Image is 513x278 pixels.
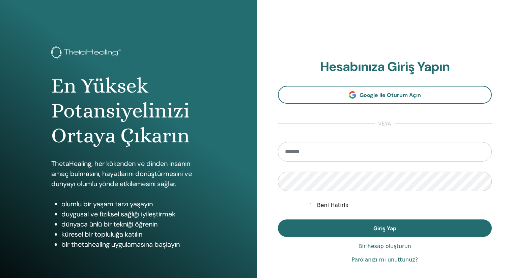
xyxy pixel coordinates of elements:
font: Giriş Yap [373,225,396,232]
font: Hesabınıza Giriş Yapın [320,58,450,75]
font: Parolanızı mı unuttunuz? [351,256,418,263]
button: Giriş Yap [278,219,492,237]
a: Parolanızı mı unuttunuz? [351,256,418,264]
font: Bir hesap oluşturun [359,243,411,249]
font: olumlu bir yaşam tarzı yaşayın [61,200,153,208]
font: ThetaHealing, her kökenden ve dinden insanın amaç bulmasını, hayatlarını dönüştürmesini ve dünyay... [51,159,192,188]
a: Google ile Oturum Açın [278,86,492,104]
a: Bir hesap oluşturun [359,242,411,250]
font: Beni Hatırla [317,202,349,208]
font: Google ile Oturum Açın [360,92,421,99]
div: Beni süresiz olarak veya manuel olarak çıkış yapana kadar kimlik doğrulamalı tut [310,201,492,209]
font: bir thetahealing uygulamasına başlayın [61,240,180,249]
font: En Yüksek Potansiyelinizi Ortaya Çıkarın [51,74,190,148]
font: veya [378,120,391,127]
font: küresel bir topluluğa katılın [61,230,142,239]
font: dünyaca ünlü bir tekniği öğrenin [61,220,158,229]
font: duygusal ve fiziksel sağlığı iyileştirmek [61,210,175,218]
